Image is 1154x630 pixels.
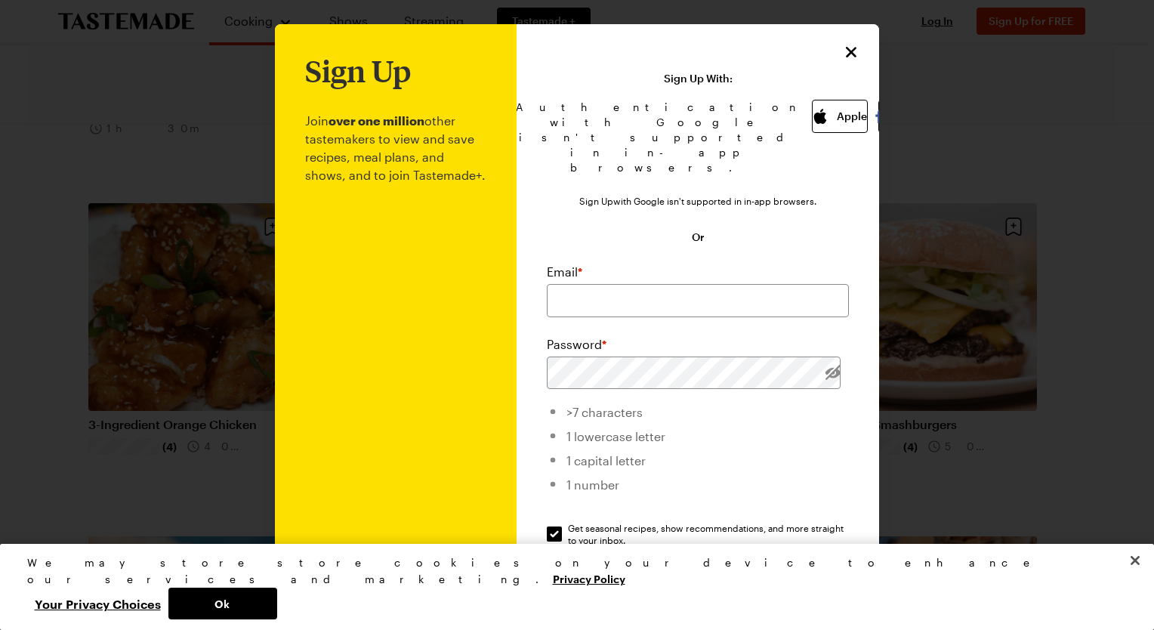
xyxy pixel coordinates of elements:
[568,522,850,546] span: Get seasonal recipes, show recommendations, and more straight to your inbox.
[27,554,1115,588] div: We may store store cookies on your device to enhance our services and marketing.
[305,54,411,88] h1: Sign Up
[579,195,816,207] div: Sign Up with Google isn't supported in in-app browsers.
[547,263,582,281] label: Email
[553,571,625,585] a: More information about your privacy, opens in a new tab
[27,588,168,619] button: Your Privacy Choices
[692,230,705,245] span: Or
[168,588,277,619] button: Ok
[547,335,606,354] label: Password
[878,100,940,133] button: Facebook
[547,527,562,542] input: Get seasonal recipes, show recommendations, and more straight to your inbox.
[566,477,619,492] span: 1 number
[27,554,1115,619] div: Privacy
[812,100,868,133] button: Apple
[664,73,733,85] p: Sign Up With:
[566,453,646,468] span: 1 capital letter
[1119,544,1152,577] button: Close
[516,100,801,175] div: Authentication with Google isn't supported in in-app browsers.
[841,42,861,62] button: Close
[566,405,643,419] span: >7 characters
[329,113,424,128] b: over one million
[566,429,665,443] span: 1 lowercase letter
